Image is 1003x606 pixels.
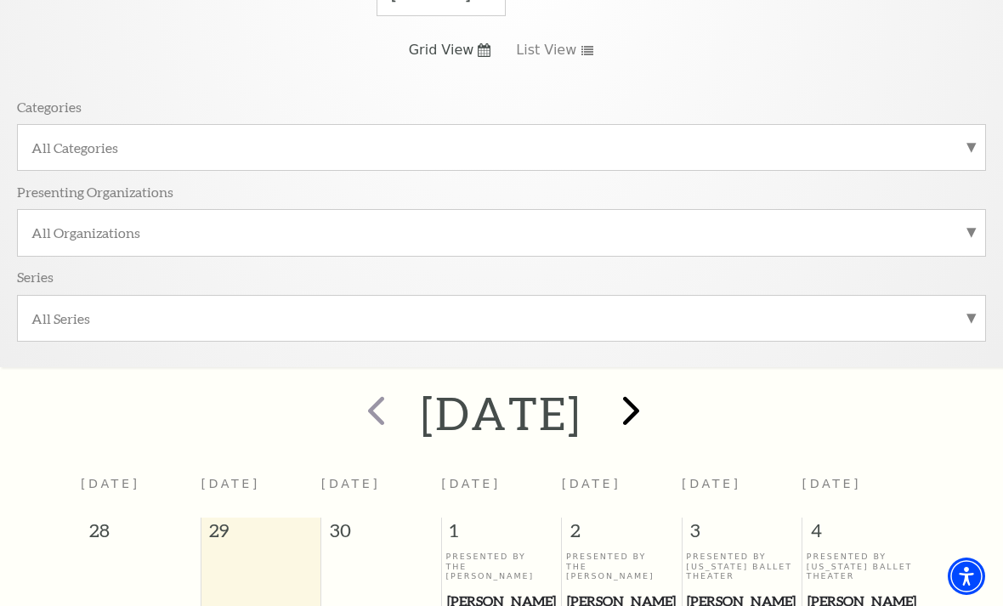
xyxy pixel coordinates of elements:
[562,477,621,490] span: [DATE]
[683,518,802,552] span: 3
[17,268,54,286] p: Series
[446,552,558,581] p: Presented By The [PERSON_NAME]
[566,552,677,581] p: Presented By The [PERSON_NAME]
[81,477,140,490] span: [DATE]
[31,224,972,241] label: All Organizations
[598,383,660,444] button: next
[409,41,474,59] span: Grid View
[562,518,681,552] span: 2
[442,518,561,552] span: 1
[81,518,201,552] span: 28
[201,477,260,490] span: [DATE]
[686,552,797,581] p: Presented By [US_STATE] Ballet Theater
[343,383,405,444] button: prev
[31,139,972,156] label: All Categories
[802,477,862,490] span: [DATE]
[17,183,173,201] p: Presenting Organizations
[201,518,320,552] span: 29
[31,309,972,327] label: All Series
[682,477,741,490] span: [DATE]
[516,41,576,59] span: List View
[421,386,581,440] h2: [DATE]
[802,518,922,552] span: 4
[441,477,501,490] span: [DATE]
[321,518,440,552] span: 30
[321,477,381,490] span: [DATE]
[17,98,82,116] p: Categories
[807,552,918,581] p: Presented By [US_STATE] Ballet Theater
[948,558,985,595] div: Accessibility Menu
